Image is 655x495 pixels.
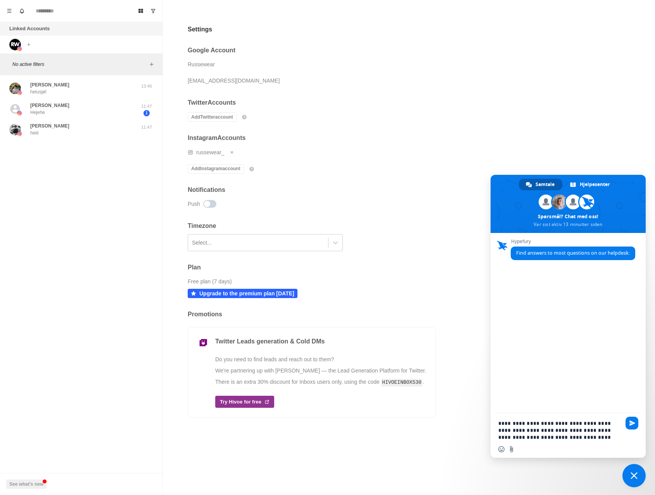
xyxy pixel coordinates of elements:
[30,129,38,136] p: heiii
[6,479,47,489] button: See what's new
[188,164,244,174] button: AddInstagramaccount
[17,47,22,51] img: picture
[498,446,505,452] span: Sett inn en emoji
[137,103,156,110] p: 11:47
[498,420,621,441] textarea: Skriv din melding...
[563,179,617,190] div: Hjelpesenter
[188,47,436,54] h2: Google Account
[188,264,201,271] h2: Plan
[536,179,555,190] span: Samtale
[508,446,515,452] span: Send en fil
[580,179,610,190] span: Hjelpesenter
[511,239,635,244] span: Hypefury
[188,198,200,210] div: Push
[196,147,224,158] div: russewear_
[227,148,237,157] button: Remove account
[147,60,156,69] button: Add filters
[199,290,294,297] p: Upgrade to the premium plan [DATE]
[30,81,69,88] p: [PERSON_NAME]
[143,110,150,116] span: 1
[215,367,426,375] p: We're partnering up with [PERSON_NAME] — the Lead Generation Platform for Twitter.
[215,337,426,346] p: Twitter Leads generation & Cold DMs
[30,102,69,109] p: [PERSON_NAME]
[626,417,638,429] span: Sende
[188,276,232,287] div: Free plan (7 days)
[135,5,147,17] button: Board View
[30,88,46,95] p: heiusjøl
[188,75,280,86] div: [EMAIL_ADDRESS][DOMAIN_NAME]
[215,355,426,364] p: Do you need to find leads and reach out to them?
[17,90,22,95] img: picture
[24,40,33,49] button: Add account
[188,99,249,106] h2: Twitter Accounts
[30,122,69,129] p: [PERSON_NAME]
[9,25,50,33] p: Linked Accounts
[137,124,156,131] p: 11:47
[188,134,256,141] h2: Instagram Accounts
[9,124,21,135] img: picture
[3,5,16,17] button: Menu
[9,39,21,50] img: picture
[188,59,215,70] div: Russewear
[197,337,209,348] img: hivoe_logo.png
[381,379,423,386] code: HIVOEINBOXS30
[16,5,28,17] button: Notifications
[30,109,45,116] p: Hejehe
[516,250,630,256] span: Find answers to most questions on our helpdesk:
[215,396,426,408] a: Try Hivoe for free
[188,289,297,298] button: Upgrade to the premium plan [DATE]
[188,25,212,34] h2: Settings
[17,111,22,116] img: picture
[188,310,436,318] h2: Promotions
[188,112,237,122] button: AddTwitteraccount
[9,83,21,94] img: picture
[147,5,159,17] button: Show unread conversations
[247,164,256,174] button: info
[12,61,147,68] p: No active filters
[188,186,436,193] h2: Notifications
[622,464,646,487] div: Lukk chat
[215,396,274,408] div: Try Hivoe for free
[240,112,249,122] button: info
[17,131,22,136] img: picture
[215,378,426,386] p: There is an extra 30% discount for Inboxs users only, using the code .
[188,222,436,229] h2: Timezone
[519,179,562,190] div: Samtale
[137,83,156,90] p: 13:46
